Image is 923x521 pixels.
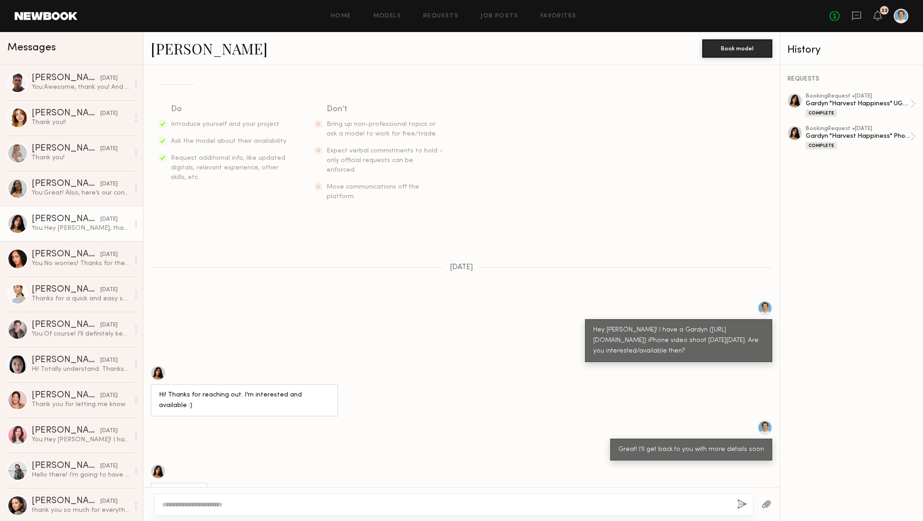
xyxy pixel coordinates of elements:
span: Bring up non-professional topics or ask a model to work for free/trade. [327,121,437,137]
div: Complete [806,109,837,117]
div: Hi! Thanks for reaching out. I’m interested and available :) [159,390,330,411]
div: booking Request • [DATE] [806,126,910,132]
div: [DATE] [100,462,118,471]
div: [DATE] [100,356,118,365]
div: [PERSON_NAME] [32,426,100,435]
div: 22 [881,8,888,13]
div: Hi! Totally understand. Thanks for thinking of me! See you on the next one :) [32,365,129,374]
span: [DATE] [450,264,473,271]
div: Complete [806,142,837,149]
span: Messages [7,43,56,53]
div: Thank you!! [32,118,129,127]
div: Great! I'll get back to you with more details soon [618,445,764,455]
div: [PERSON_NAME] [32,250,100,259]
div: [PERSON_NAME] [32,461,100,471]
a: bookingRequest •[DATE]Gardyn "Harvest Happiness" Photo/Video DayComplete [806,126,916,149]
span: Introduce yourself and your project. [171,121,281,127]
div: REQUESTS [787,76,916,82]
div: [PERSON_NAME] [32,356,100,365]
div: [PERSON_NAME] [32,74,100,83]
div: [PERSON_NAME] [32,285,100,294]
div: [PERSON_NAME] [32,109,100,118]
a: Requests [423,13,459,19]
a: [PERSON_NAME] [151,38,268,58]
div: [DATE] [100,321,118,330]
div: Thanks for a quick and easy shoot. Hope you guys got some good stuff! [32,294,129,303]
div: Thank you for letting me know [32,400,129,409]
div: You: Hey [PERSON_NAME]! I have a shoot coming up on [DATE] in LA for my client, [PERSON_NAME] ([U... [32,435,129,444]
a: Home [331,13,351,19]
div: [DATE] [100,286,118,294]
div: [PERSON_NAME] [32,320,100,330]
div: [DATE] [100,109,118,118]
div: booking Request • [DATE] [806,93,910,99]
a: bookingRequest •[DATE]Gardyn "Harvest Happiness" UGC Half-DayComplete [806,93,916,117]
div: You: Great! Also, here’s our content creator’s ([PERSON_NAME]) number in case you need to call/te... [32,189,129,197]
div: Don’t [327,103,444,116]
div: [DATE] [100,74,118,83]
div: [DATE] [100,427,118,435]
div: [DATE] [100,215,118,224]
div: Hello there! I’m going to have to pass on this one. That’s unfortunate we couldn’t make it work. ... [32,471,129,479]
div: You: Awesome, thank you! And no, client will have shoes for you to wear [32,83,129,92]
div: [DATE] [100,180,118,189]
div: Gardyn "Harvest Happiness" UGC Half-Day [806,99,910,108]
div: [DATE] [100,145,118,153]
div: [PERSON_NAME] [32,391,100,400]
div: [PERSON_NAME] [32,179,100,189]
div: Hey [PERSON_NAME]! I have a Gardyn ([URL][DOMAIN_NAME]) iPhone video shoot [DATE][DATE]. Are you ... [593,325,764,357]
div: [DATE] [100,250,118,259]
div: [DATE] [100,391,118,400]
div: Gardyn "Harvest Happiness" Photo/Video Day [806,132,910,141]
a: Job Posts [481,13,519,19]
div: [DATE] [100,497,118,506]
div: You: Hey [PERSON_NAME], thanks again for all your work [DATE]! It was great working with you! For... [32,224,129,233]
span: Request additional info, like updated digitals, relevant experience, other skills, etc. [171,155,285,180]
a: Models [373,13,401,19]
span: Expect verbal commitments to hold - only official requests can be enforced. [327,148,442,173]
span: Move communications off the platform. [327,184,419,200]
div: You: Of course! I'll definitely keep you mind for future projects [32,330,129,338]
button: Book model [702,39,772,58]
div: [PERSON_NAME] [32,215,100,224]
div: Thank you! [32,153,129,162]
a: Favorites [541,13,577,19]
div: [PERSON_NAME] [32,497,100,506]
a: Book model [702,44,772,52]
div: History [787,45,916,55]
div: [PERSON_NAME] [32,144,100,153]
span: Ask the model about their availability. [171,138,287,144]
div: thank you so much for everything!!! such a fun shoot :) [32,506,129,515]
div: Do [171,103,288,116]
div: You: No worries! Thanks for the heads up [32,259,129,268]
